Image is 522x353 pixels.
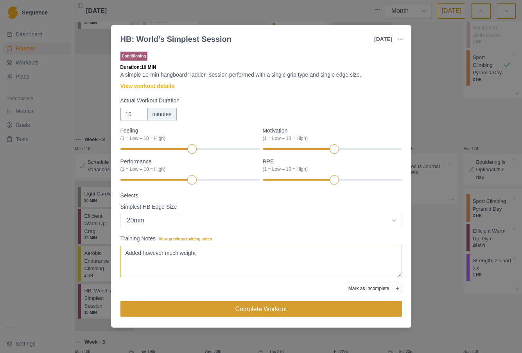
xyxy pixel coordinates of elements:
button: Mark as Incomplete [345,284,393,293]
button: Complete Workout [120,301,402,317]
label: Actual Workout Duration [120,97,397,105]
p: Conditioning [120,52,148,61]
div: (1 = Low – 10 = High) [263,135,397,142]
p: Simplest HB Edge Size [120,203,177,211]
span: View previous training notes [159,237,212,241]
a: View workout details [120,82,174,90]
div: (1 = Low – 10 = High) [120,135,255,142]
label: Motivation [263,127,397,142]
label: RPE [263,158,397,173]
p: Duration: 10 MIN [120,64,402,71]
p: A simple 10-min hangboard "ladder" session performed with a single grip type and single edge size. [120,71,402,79]
label: Feeling [120,127,255,142]
div: (1 = Low – 10 = High) [263,166,397,173]
label: Performance [120,158,255,173]
label: Training Notes [120,235,397,243]
div: minutes [147,108,177,120]
button: Add reason [393,284,402,293]
div: (1 = Low – 10 = High) [120,166,255,173]
div: HB: World’s Simplest Session [120,33,232,45]
p: [DATE] [374,35,392,43]
label: Selects [120,192,397,200]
